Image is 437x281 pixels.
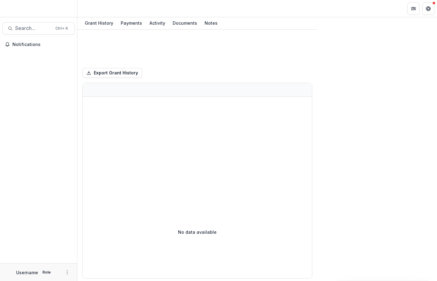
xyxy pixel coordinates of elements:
a: Documents [170,17,200,29]
button: Partners [407,2,420,15]
div: Ctrl + K [54,25,69,32]
div: Payments [118,19,145,27]
div: Documents [170,19,200,27]
button: Notifications [2,40,75,49]
button: Search... [2,22,75,35]
div: Notes [202,19,220,27]
button: More [63,269,71,276]
button: Get Help [422,2,435,15]
a: Payments [118,17,145,29]
a: Grant History [82,17,116,29]
a: Notes [202,17,220,29]
span: Search... [15,25,52,31]
span: Notifications [12,42,72,47]
div: Activity [147,19,168,27]
a: Activity [147,17,168,29]
button: Export Grant History [82,68,142,78]
p: Username [16,269,38,276]
div: Grant History [82,19,116,27]
p: Role [41,270,53,275]
p: No data available [178,229,217,235]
